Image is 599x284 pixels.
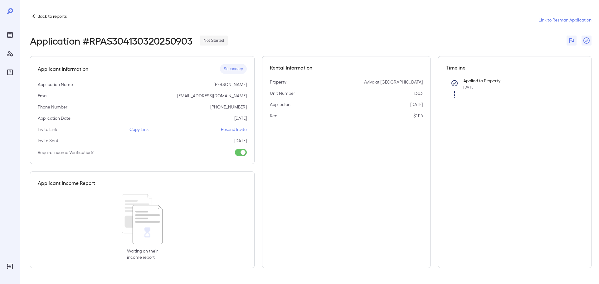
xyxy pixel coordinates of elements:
[538,17,592,23] a: Link to Resman Application
[5,262,15,272] div: Log Out
[38,104,67,110] p: Phone Number
[410,101,423,108] p: [DATE]
[37,13,67,19] p: Back to reports
[30,35,192,46] h2: Application # RPAS304130320250903
[129,126,149,132] p: Copy Link
[270,79,286,85] p: Property
[5,49,15,59] div: Manage Users
[177,93,247,99] p: [EMAIL_ADDRESS][DOMAIN_NAME]
[38,115,71,121] p: Application Date
[270,101,290,108] p: Applied on
[38,65,88,73] h5: Applicant Information
[364,79,423,85] p: Aviva at [GEOGRAPHIC_DATA]
[38,126,57,132] p: Invite Link
[214,81,247,88] p: [PERSON_NAME]
[582,36,592,46] button: Close Report
[38,137,58,144] p: Invite Sent
[463,78,574,84] p: Applied to Property
[38,179,95,187] h5: Applicant Income Report
[5,67,15,77] div: FAQ
[413,113,423,119] p: $1116
[234,137,247,144] p: [DATE]
[234,115,247,121] p: [DATE]
[446,64,584,71] h5: Timeline
[270,90,295,96] p: Unit Number
[38,93,48,99] p: Email
[5,30,15,40] div: Reports
[463,85,475,89] span: [DATE]
[38,81,73,88] p: Application Name
[38,149,94,156] p: Require Income Verification?
[270,113,279,119] p: Rent
[127,248,158,260] p: Waiting on their income report
[567,36,577,46] button: Flag Report
[200,38,228,44] span: Not Started
[414,90,423,96] p: 1303
[210,104,247,110] p: [PHONE_NUMBER]
[270,64,423,71] h5: Rental Information
[220,66,247,72] span: Secondary
[221,126,247,132] p: Resend Invite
